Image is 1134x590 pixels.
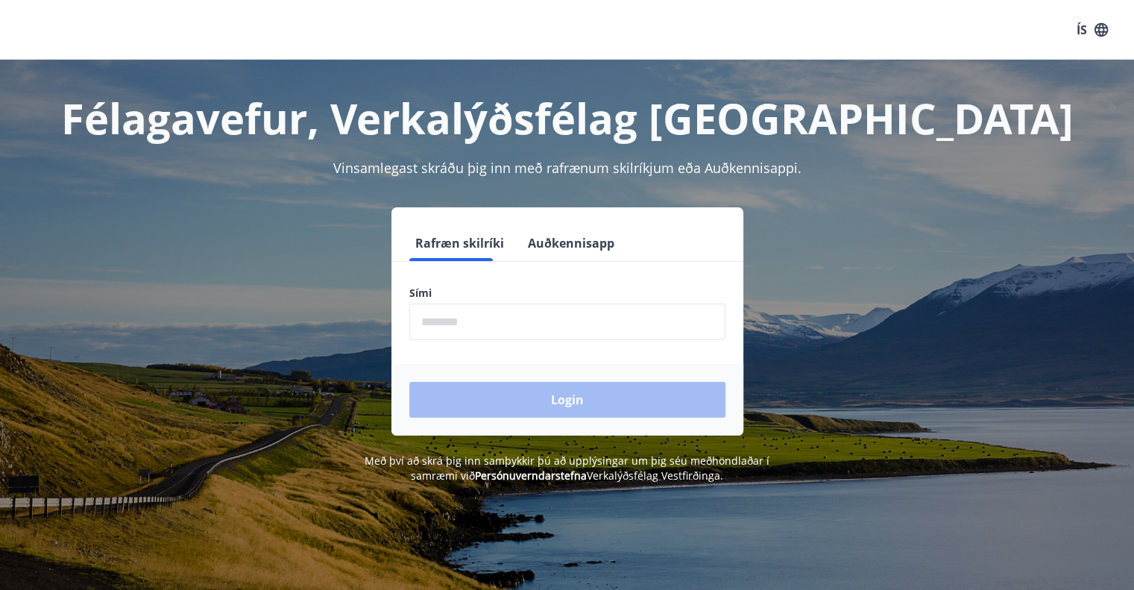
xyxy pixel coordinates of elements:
[48,90,1086,146] h1: Félagavefur, Verkalýðsfélag [GEOGRAPHIC_DATA]
[333,159,801,177] span: Vinsamlegast skráðu þig inn með rafrænum skilríkjum eða Auðkennisappi.
[409,286,725,301] label: Sími
[522,225,620,261] button: Auðkennisapp
[365,454,769,483] span: Með því að skrá þig inn samþykkir þú að upplýsingar um þig séu meðhöndlaðar í samræmi við Verkalý...
[1068,16,1116,43] button: ÍS
[475,468,587,483] a: Persónuverndarstefna
[409,225,510,261] button: Rafræn skilríki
